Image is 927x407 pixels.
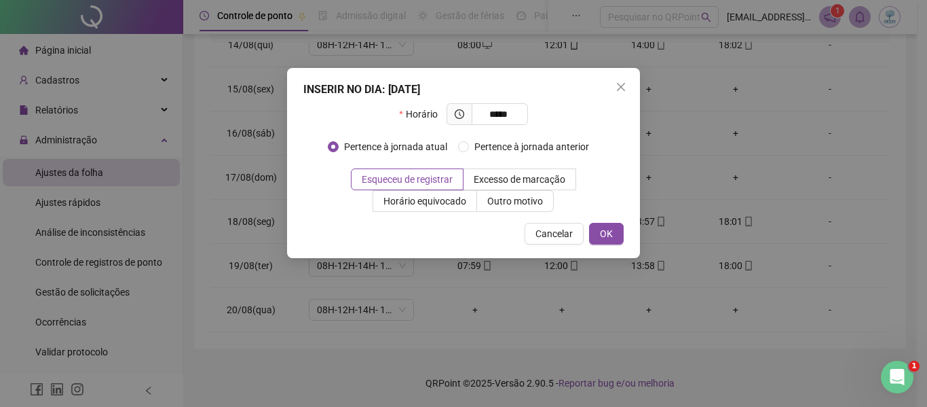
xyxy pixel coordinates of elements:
[399,103,446,125] label: Horário
[616,82,626,92] span: close
[362,174,453,185] span: Esqueceu de registrar
[469,139,594,154] span: Pertence à jornada anterior
[535,226,573,241] span: Cancelar
[339,139,453,154] span: Pertence à jornada atual
[589,223,624,245] button: OK
[600,226,613,241] span: OK
[881,361,913,393] iframe: Intercom live chat
[474,174,565,185] span: Excesso de marcação
[455,109,464,119] span: clock-circle
[383,196,466,207] span: Horário equivocado
[525,223,584,245] button: Cancelar
[610,76,632,98] button: Close
[909,361,920,372] span: 1
[303,82,624,98] div: INSERIR NO DIA : [DATE]
[487,196,543,207] span: Outro motivo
